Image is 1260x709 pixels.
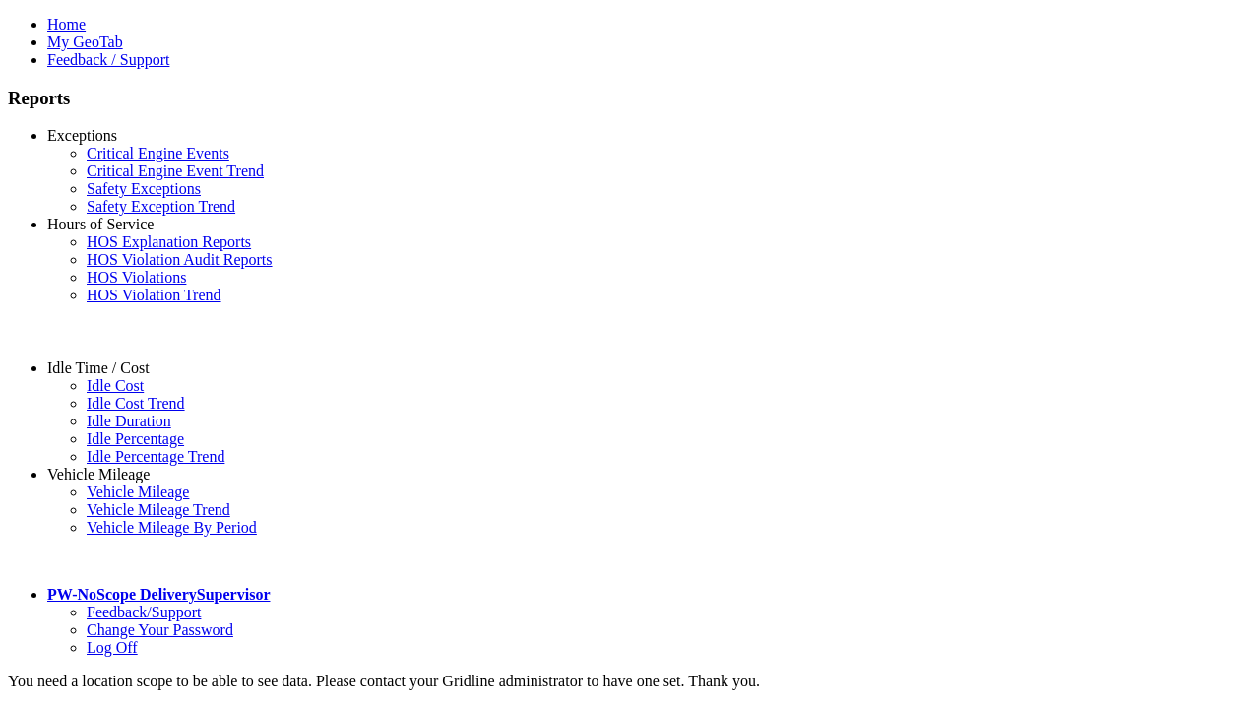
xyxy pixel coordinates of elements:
[87,639,138,656] a: Log Off
[87,198,235,215] a: Safety Exception Trend
[87,519,257,536] a: Vehicle Mileage By Period
[87,145,229,161] a: Critical Engine Events
[47,359,150,376] a: Idle Time / Cost
[87,180,201,197] a: Safety Exceptions
[8,88,1252,109] h3: Reports
[47,586,270,603] a: PW-NoScope DeliverySupervisor
[87,251,273,268] a: HOS Violation Audit Reports
[87,621,233,638] a: Change Your Password
[87,377,144,394] a: Idle Cost
[87,483,189,500] a: Vehicle Mileage
[47,33,123,50] a: My GeoTab
[87,269,186,286] a: HOS Violations
[47,51,169,68] a: Feedback / Support
[87,233,251,250] a: HOS Explanation Reports
[87,501,230,518] a: Vehicle Mileage Trend
[87,287,221,303] a: HOS Violation Trend
[47,127,117,144] a: Exceptions
[47,16,86,32] a: Home
[87,162,264,179] a: Critical Engine Event Trend
[87,604,201,620] a: Feedback/Support
[8,673,1252,690] div: You need a location scope to be able to see data. Please contact your Gridline administrator to h...
[87,413,171,429] a: Idle Duration
[87,430,184,447] a: Idle Percentage
[87,395,185,412] a: Idle Cost Trend
[47,216,154,232] a: Hours of Service
[47,466,150,483] a: Vehicle Mileage
[87,448,224,465] a: Idle Percentage Trend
